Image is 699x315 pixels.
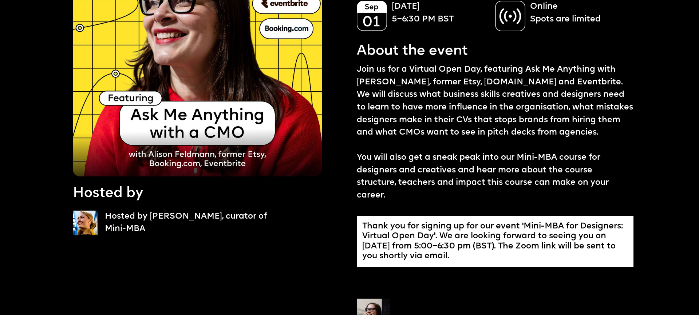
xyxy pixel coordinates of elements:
p: Hosted by [73,184,143,203]
p: Join us for a Virtual Open Day, featuring Ask Me Anything with [PERSON_NAME], former Etsy, [DOMAI... [357,64,633,202]
p: [DATE] 5–6:30 PM BST [392,1,488,26]
p: Online Spots are limited [530,1,626,26]
p: About the event [357,41,468,61]
p: Hosted by [PERSON_NAME], curator of Mini-MBA [105,211,276,236]
div: Thank you for signing up for our event 'Mini-MBA for Designers: Virtual Open Day'. We are looking... [362,222,628,262]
